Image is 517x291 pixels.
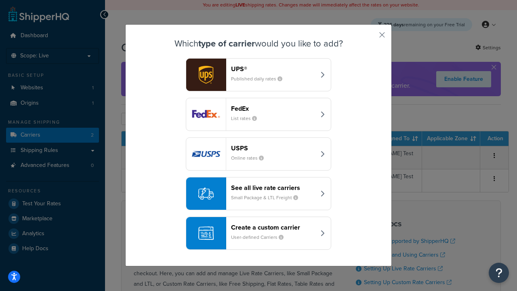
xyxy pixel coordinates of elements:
strong: type of carrier [198,37,255,50]
small: Published daily rates [231,75,289,82]
img: fedEx logo [186,98,226,131]
header: FedEx [231,105,315,112]
small: Online rates [231,154,270,162]
button: See all live rate carriersSmall Package & LTL Freight [186,177,331,210]
img: usps logo [186,138,226,170]
small: Small Package & LTL Freight [231,194,305,201]
button: usps logoUSPSOnline rates [186,137,331,171]
button: ups logoUPS®Published daily rates [186,58,331,91]
header: UPS® [231,65,315,73]
header: See all live rate carriers [231,184,315,192]
img: icon-carrier-liverate-becf4550.svg [198,186,214,201]
img: ups logo [186,59,226,91]
h3: Which would you like to add? [146,39,371,48]
small: User-defined Carriers [231,234,290,241]
header: USPS [231,144,315,152]
header: Create a custom carrier [231,224,315,231]
button: Create a custom carrierUser-defined Carriers [186,217,331,250]
button: fedEx logoFedExList rates [186,98,331,131]
img: icon-carrier-custom-c93b8a24.svg [198,226,214,241]
small: List rates [231,115,263,122]
button: Open Resource Center [489,263,509,283]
